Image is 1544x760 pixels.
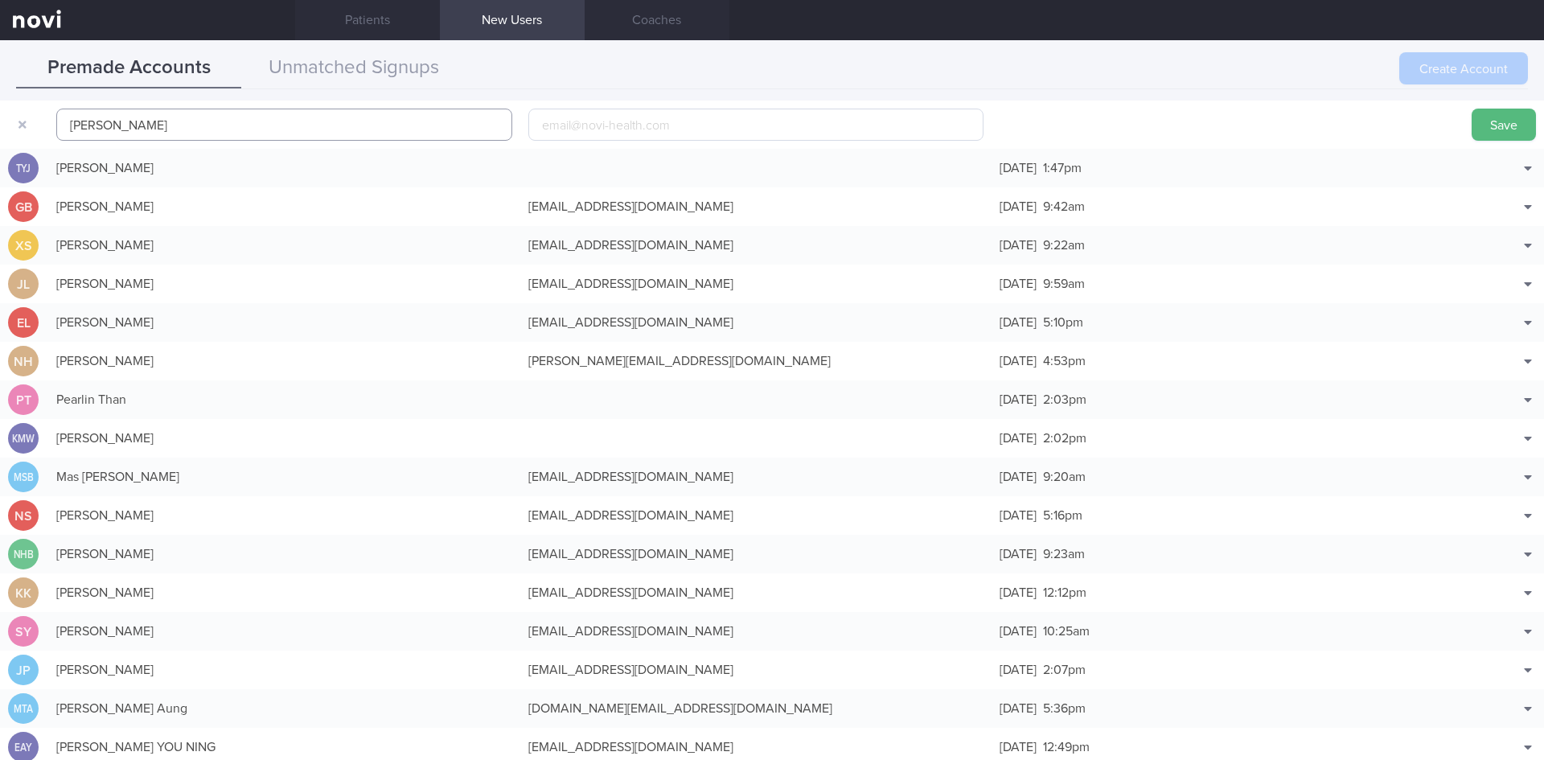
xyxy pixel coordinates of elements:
[8,655,39,686] div: JP
[56,109,512,141] input: John Doe
[1000,200,1037,213] span: [DATE]
[48,538,520,570] div: [PERSON_NAME]
[1000,741,1037,754] span: [DATE]
[8,384,39,416] div: PT
[520,692,992,725] div: [DOMAIN_NAME][EMAIL_ADDRESS][DOMAIN_NAME]
[520,229,992,261] div: [EMAIL_ADDRESS][DOMAIN_NAME]
[16,48,241,88] button: Premade Accounts
[1043,277,1085,290] span: 9:59am
[8,191,39,223] div: GB
[1000,625,1037,638] span: [DATE]
[8,230,39,261] div: XS
[520,615,992,647] div: [EMAIL_ADDRESS][DOMAIN_NAME]
[1043,509,1082,522] span: 5:16pm
[1000,393,1037,406] span: [DATE]
[48,461,520,493] div: Mas [PERSON_NAME]
[241,48,466,88] button: Unmatched Signups
[1043,316,1083,329] span: 5:10pm
[48,306,520,339] div: [PERSON_NAME]
[48,152,520,184] div: [PERSON_NAME]
[1000,316,1037,329] span: [DATE]
[520,306,992,339] div: [EMAIL_ADDRESS][DOMAIN_NAME]
[10,539,36,570] div: NHB
[1000,239,1037,252] span: [DATE]
[8,500,39,532] div: NS
[1000,663,1037,676] span: [DATE]
[8,346,39,377] div: NH
[10,153,36,184] div: TYJ
[1043,239,1085,252] span: 9:22am
[10,693,36,725] div: MTA
[8,577,39,609] div: KK
[1043,470,1086,483] span: 9:20am
[1043,355,1086,368] span: 4:53pm
[1000,702,1037,715] span: [DATE]
[1043,393,1086,406] span: 2:03pm
[1043,586,1086,599] span: 12:12pm
[1000,355,1037,368] span: [DATE]
[520,461,992,493] div: [EMAIL_ADDRESS][DOMAIN_NAME]
[48,384,520,416] div: Pearlin Than
[520,268,992,300] div: [EMAIL_ADDRESS][DOMAIN_NAME]
[1043,663,1086,676] span: 2:07pm
[8,269,39,300] div: JL
[1000,548,1037,561] span: [DATE]
[1000,470,1037,483] span: [DATE]
[1043,625,1090,638] span: 10:25am
[48,345,520,377] div: [PERSON_NAME]
[48,692,520,725] div: [PERSON_NAME] Aung
[1000,162,1037,175] span: [DATE]
[8,616,39,647] div: SY
[10,462,36,493] div: MSB
[1043,702,1086,715] span: 5:36pm
[1000,432,1037,445] span: [DATE]
[520,577,992,609] div: [EMAIL_ADDRESS][DOMAIN_NAME]
[48,499,520,532] div: [PERSON_NAME]
[520,345,992,377] div: [PERSON_NAME][EMAIL_ADDRESS][DOMAIN_NAME]
[1043,200,1085,213] span: 9:42am
[520,499,992,532] div: [EMAIL_ADDRESS][DOMAIN_NAME]
[1000,277,1037,290] span: [DATE]
[1043,162,1082,175] span: 1:47pm
[1000,586,1037,599] span: [DATE]
[1043,548,1085,561] span: 9:23am
[48,654,520,686] div: [PERSON_NAME]
[48,577,520,609] div: [PERSON_NAME]
[48,191,520,223] div: [PERSON_NAME]
[1000,509,1037,522] span: [DATE]
[48,615,520,647] div: [PERSON_NAME]
[528,109,984,141] input: email@novi-health.com
[8,307,39,339] div: EL
[10,423,36,454] div: KMW
[48,229,520,261] div: [PERSON_NAME]
[1043,741,1090,754] span: 12:49pm
[48,268,520,300] div: [PERSON_NAME]
[48,422,520,454] div: [PERSON_NAME]
[1472,109,1536,141] button: Save
[1043,432,1086,445] span: 2:02pm
[520,538,992,570] div: [EMAIL_ADDRESS][DOMAIN_NAME]
[520,654,992,686] div: [EMAIL_ADDRESS][DOMAIN_NAME]
[520,191,992,223] div: [EMAIL_ADDRESS][DOMAIN_NAME]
